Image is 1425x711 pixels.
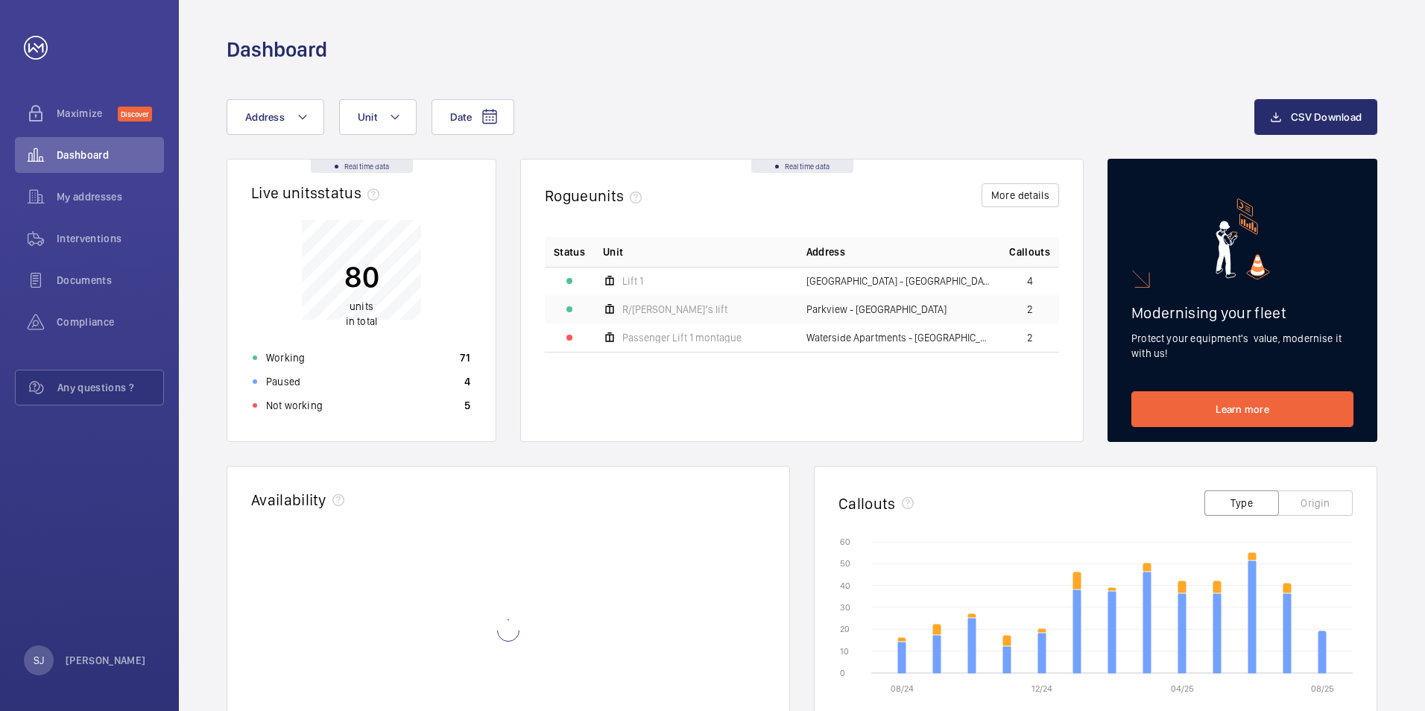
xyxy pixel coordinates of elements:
[1027,332,1033,343] span: 2
[982,183,1059,207] button: More details
[464,374,470,389] p: 4
[622,332,742,343] span: Passenger Lift 1 montague
[227,99,324,135] button: Address
[840,581,850,591] text: 40
[840,537,850,547] text: 60
[840,558,850,569] text: 50
[622,304,727,315] span: R/[PERSON_NAME]’s lift
[460,350,470,365] p: 71
[57,273,164,288] span: Documents
[432,99,514,135] button: Date
[806,332,992,343] span: Waterside Apartments - [GEOGRAPHIC_DATA], [PERSON_NAME][GEOGRAPHIC_DATA]
[840,602,850,613] text: 30
[806,276,992,286] span: [GEOGRAPHIC_DATA] - [GEOGRAPHIC_DATA]
[57,231,164,246] span: Interventions
[66,653,146,668] p: [PERSON_NAME]
[57,148,164,162] span: Dashboard
[840,646,849,657] text: 10
[840,624,850,634] text: 20
[891,683,914,694] text: 08/24
[311,159,413,173] div: Real time data
[251,490,326,509] h2: Availability
[622,276,643,286] span: Lift 1
[1278,490,1353,516] button: Origin
[57,106,118,121] span: Maximize
[266,350,305,365] p: Working
[1311,683,1334,694] text: 08/25
[1131,303,1353,322] h2: Modernising your fleet
[751,159,853,173] div: Real time data
[57,189,164,204] span: My addresses
[1009,244,1050,259] span: Callouts
[450,111,472,123] span: Date
[57,315,164,329] span: Compliance
[1171,683,1194,694] text: 04/25
[57,380,163,395] span: Any questions ?
[1216,198,1270,279] img: marketing-card.svg
[1204,490,1279,516] button: Type
[350,300,373,312] span: units
[554,244,585,259] p: Status
[344,299,379,329] p: in total
[545,186,648,205] h2: Rogue
[838,494,896,513] h2: Callouts
[806,304,947,315] span: Parkview - [GEOGRAPHIC_DATA]
[603,244,623,259] span: Unit
[589,186,648,205] span: units
[840,668,845,678] text: 0
[1027,276,1033,286] span: 4
[1131,331,1353,361] p: Protect your equipment's value, modernise it with us!
[118,107,152,121] span: Discover
[1027,304,1033,315] span: 2
[266,374,300,389] p: Paused
[339,99,417,135] button: Unit
[1131,391,1353,427] a: Learn more
[358,111,377,123] span: Unit
[1254,99,1377,135] button: CSV Download
[245,111,285,123] span: Address
[227,36,327,63] h1: Dashboard
[251,183,385,202] h2: Live units
[1291,111,1362,123] span: CSV Download
[806,244,845,259] span: Address
[344,258,379,295] p: 80
[464,398,470,413] p: 5
[34,653,44,668] p: SJ
[317,183,385,202] span: status
[1031,683,1052,694] text: 12/24
[266,398,323,413] p: Not working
